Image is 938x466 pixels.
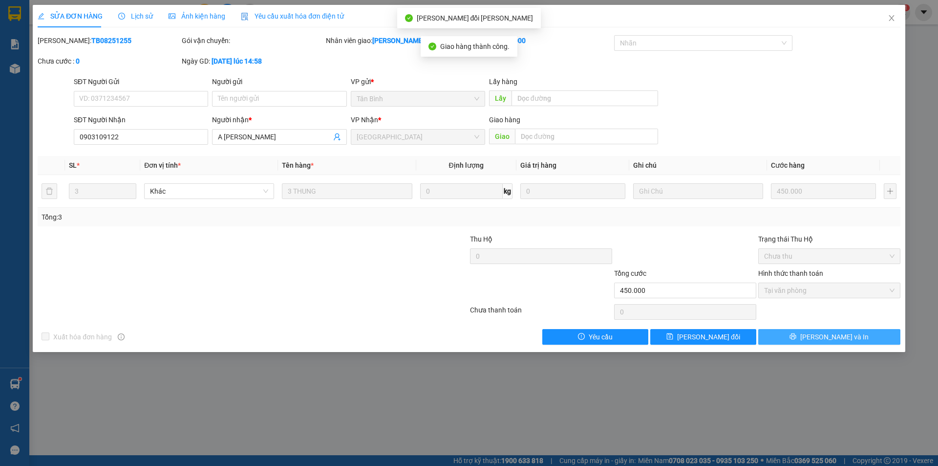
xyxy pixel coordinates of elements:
[38,35,180,46] div: [PERSON_NAME]:
[38,12,103,20] span: SỬA ĐƠN HÀNG
[888,14,895,22] span: close
[282,161,314,169] span: Tên hàng
[489,129,515,144] span: Giao
[614,269,646,277] span: Tổng cước
[169,12,225,20] span: Ảnh kiện hàng
[520,161,556,169] span: Giá trị hàng
[469,305,613,322] div: Chưa thanh toán
[74,76,208,87] div: SĐT Người Gửi
[470,235,492,243] span: Thu Hộ
[489,78,517,86] span: Lấy hàng
[589,332,613,342] span: Yêu cầu
[878,5,905,32] button: Close
[42,212,362,222] div: Tổng: 3
[771,161,805,169] span: Cước hàng
[800,332,869,342] span: [PERSON_NAME] và In
[666,333,673,341] span: save
[144,161,181,169] span: Đơn vị tính
[150,184,268,199] span: Khác
[351,116,378,124] span: VP Nhận
[489,90,512,106] span: Lấy
[351,76,485,87] div: VP gửi
[512,90,658,106] input: Dọc đường
[326,35,468,46] div: Nhân viên giao:
[212,57,262,65] b: [DATE] lúc 14:58
[771,183,876,199] input: 0
[503,183,512,199] span: kg
[241,13,249,21] img: icon
[789,333,796,341] span: printer
[764,283,895,298] span: Tại văn phòng
[372,37,456,44] b: [PERSON_NAME].dinhnhan
[542,329,648,345] button: exclamation-circleYêu cầu
[758,234,900,244] div: Trạng thái Thu Hộ
[76,57,80,65] b: 0
[118,333,125,340] span: info-circle
[764,249,895,264] span: Chưa thu
[417,14,533,22] span: [PERSON_NAME] đổi [PERSON_NAME]
[212,114,346,125] div: Người nhận
[470,35,612,46] div: Cước rồi :
[629,156,767,175] th: Ghi chú
[520,183,625,199] input: 0
[38,56,180,67] div: Chưa cước :
[241,12,344,20] span: Yêu cầu xuất hóa đơn điện tử
[357,91,479,106] span: Tân Bình
[449,161,484,169] span: Định lượng
[69,161,77,169] span: SL
[38,13,44,20] span: edit
[405,14,413,22] span: check-circle
[578,333,585,341] span: exclamation-circle
[42,183,57,199] button: delete
[515,129,658,144] input: Dọc đường
[633,183,763,199] input: Ghi Chú
[212,76,346,87] div: Người gửi
[49,332,116,342] span: Xuất hóa đơn hàng
[489,116,520,124] span: Giao hàng
[91,37,131,44] b: TB08251255
[758,329,900,345] button: printer[PERSON_NAME] và In
[650,329,756,345] button: save[PERSON_NAME] đổi
[677,332,740,342] span: [PERSON_NAME] đổi
[333,133,341,141] span: user-add
[428,43,436,50] span: check-circle
[182,56,324,67] div: Ngày GD:
[118,12,153,20] span: Lịch sử
[758,269,823,277] label: Hình thức thanh toán
[884,183,896,199] button: plus
[440,43,510,50] span: Giao hàng thành công.
[74,114,208,125] div: SĐT Người Nhận
[118,13,125,20] span: clock-circle
[182,35,324,46] div: Gói vận chuyển:
[282,183,412,199] input: VD: Bàn, Ghế
[357,130,479,144] span: Đà Nẵng
[169,13,175,20] span: picture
